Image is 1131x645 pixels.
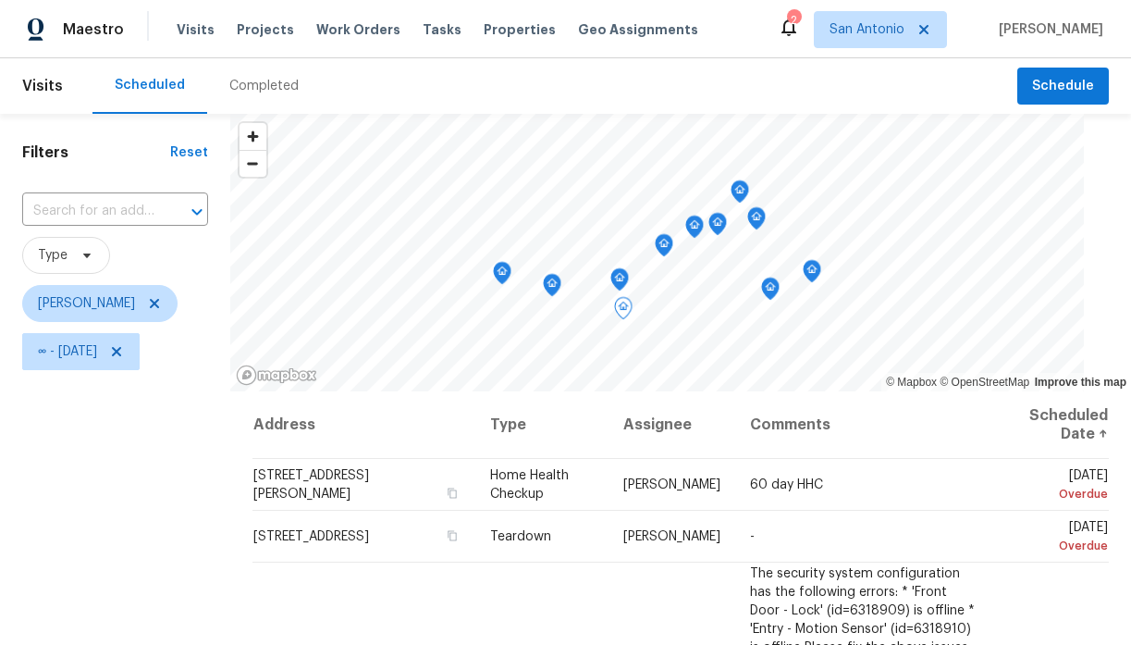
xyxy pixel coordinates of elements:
[444,485,461,502] button: Copy Address
[240,151,266,177] span: Zoom out
[484,20,556,39] span: Properties
[735,391,992,459] th: Comments
[237,20,294,39] span: Projects
[578,20,698,39] span: Geo Assignments
[230,114,1084,391] canvas: Map
[475,391,609,459] th: Type
[253,530,369,543] span: [STREET_ADDRESS]
[423,23,461,36] span: Tasks
[490,469,569,501] span: Home Health Checkup
[316,20,400,39] span: Work Orders
[623,478,720,491] span: [PERSON_NAME]
[803,260,821,289] div: Map marker
[493,262,511,291] div: Map marker
[490,530,551,543] span: Teardown
[731,180,749,209] div: Map marker
[1035,376,1126,389] a: Improve this map
[170,143,208,162] div: Reset
[750,530,755,543] span: -
[992,391,1109,459] th: Scheduled Date ↑
[940,376,1029,389] a: OpenStreetMap
[38,294,135,313] span: [PERSON_NAME]
[655,234,673,263] div: Map marker
[787,11,800,30] div: 2
[685,216,704,244] div: Map marker
[240,150,266,177] button: Zoom out
[886,376,937,389] a: Mapbox
[236,365,317,386] a: Mapbox homepage
[63,20,124,39] span: Maestro
[609,391,735,459] th: Assignee
[184,199,210,225] button: Open
[1032,75,1094,98] span: Schedule
[1017,68,1109,105] button: Schedule
[614,297,633,326] div: Map marker
[991,20,1103,39] span: [PERSON_NAME]
[38,342,97,361] span: ∞ - [DATE]
[708,213,727,242] div: Map marker
[22,197,156,226] input: Search for an address...
[623,530,720,543] span: [PERSON_NAME]
[115,76,185,94] div: Scheduled
[177,20,215,39] span: Visits
[747,207,766,236] div: Map marker
[252,391,475,459] th: Address
[444,527,461,544] button: Copy Address
[22,66,63,106] span: Visits
[761,278,780,306] div: Map marker
[22,143,170,162] h1: Filters
[1007,469,1108,503] span: [DATE]
[1007,521,1108,555] span: [DATE]
[1007,485,1108,503] div: Overdue
[253,469,369,501] span: [STREET_ADDRESS][PERSON_NAME]
[543,274,561,303] div: Map marker
[1007,537,1108,555] div: Overdue
[38,246,68,265] span: Type
[750,478,823,491] span: 60 day HHC
[229,77,299,95] div: Completed
[240,123,266,150] button: Zoom in
[610,268,629,297] div: Map marker
[830,20,904,39] span: San Antonio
